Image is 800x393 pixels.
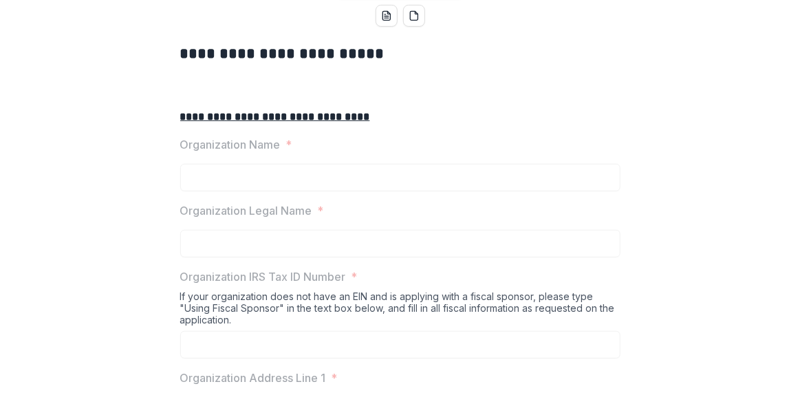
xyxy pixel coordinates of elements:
[376,5,398,27] button: word-download
[403,5,425,27] button: pdf-download
[180,202,312,219] p: Organization Legal Name
[180,136,281,153] p: Organization Name
[180,370,326,386] p: Organization Address Line 1
[180,290,620,331] div: If your organization does not have an EIN and is applying with a fiscal sponsor, please type "Usi...
[180,268,346,285] p: Organization IRS Tax ID Number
